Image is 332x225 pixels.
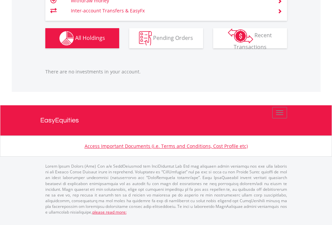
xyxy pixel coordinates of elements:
[45,163,287,215] p: Lorem Ipsum Dolors (Ame) Con a/e SeddOeiusmod tem InciDiduntut Lab Etd mag aliquaen admin veniamq...
[139,31,152,46] img: pending_instructions-wht.png
[92,209,127,215] a: please read more:
[45,68,287,75] p: There are no investments in your account.
[40,105,292,135] a: EasyEquities
[85,143,248,149] a: Access Important Documents (i.e. Terms and Conditions, Cost Profile etc)
[228,29,253,43] img: transactions-zar-wht.png
[59,31,74,46] img: holdings-wht.png
[45,28,119,48] button: All Holdings
[75,34,105,41] span: All Holdings
[153,34,193,41] span: Pending Orders
[129,28,203,48] button: Pending Orders
[213,28,287,48] button: Recent Transactions
[71,6,269,16] td: Inter-account Transfers & EasyFx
